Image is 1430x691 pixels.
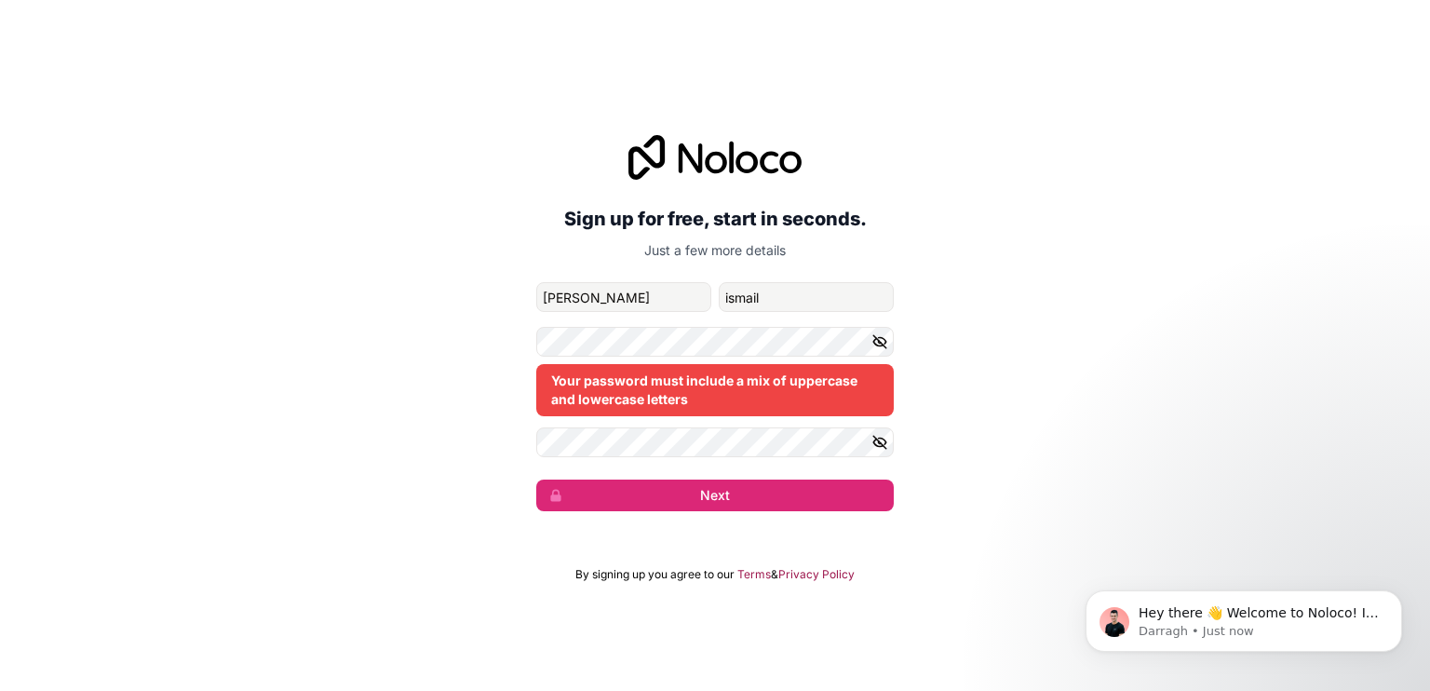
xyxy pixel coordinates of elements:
p: Just a few more details [536,241,894,260]
span: By signing up you agree to our [575,567,735,582]
span: & [771,567,778,582]
input: family-name [719,282,894,312]
input: Confirm password [536,427,894,457]
h2: Sign up for free, start in seconds. [536,202,894,236]
button: Next [536,480,894,511]
a: Privacy Policy [778,567,855,582]
input: given-name [536,282,711,312]
div: Your password must include a mix of uppercase and lowercase letters [536,364,894,416]
iframe: Intercom notifications message [1058,551,1430,682]
input: Password [536,327,894,357]
a: Terms [737,567,771,582]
